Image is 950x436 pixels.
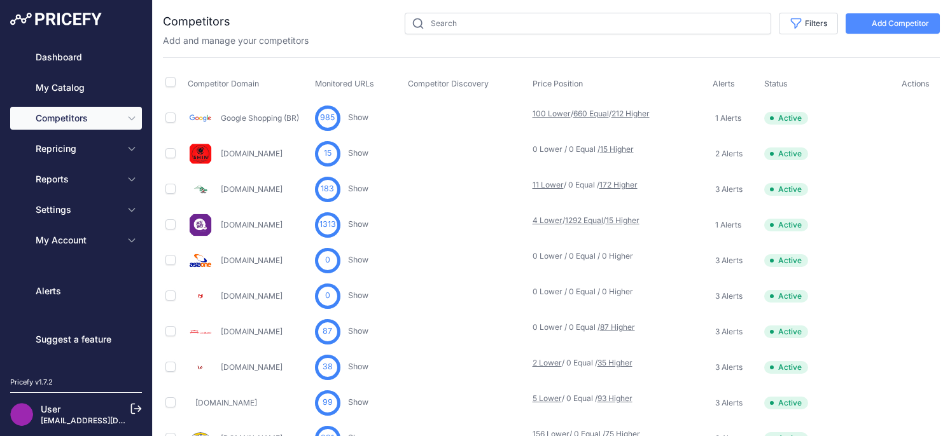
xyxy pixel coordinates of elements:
a: Show [348,148,368,158]
a: 3 Alerts [713,183,743,196]
a: [DOMAIN_NAME] [221,255,283,265]
span: Alerts [713,79,735,88]
a: [DOMAIN_NAME] [221,149,283,158]
button: My Account [10,229,142,252]
span: 3 Alerts [715,255,743,266]
img: Pricefy Logo [10,13,102,25]
span: 0 [325,290,330,302]
a: Show [348,290,368,300]
p: 0 Lower / 0 Equal / [533,144,614,154]
button: Repricing [10,137,142,160]
a: [DOMAIN_NAME] [221,291,283,301]
span: 3 Alerts [715,291,743,301]
a: 3 Alerts [713,397,743,409]
p: 0 Lower / 0 Equal / 0 Higher [533,251,614,261]
span: 99 [323,397,333,409]
span: Competitor Domain [188,79,259,88]
span: Active [764,290,808,303]
a: Show [348,397,368,407]
button: Reports [10,168,142,191]
span: Status [764,79,788,88]
a: [DOMAIN_NAME] [195,398,257,407]
span: 3 Alerts [715,398,743,408]
span: Settings [36,203,119,216]
a: [DOMAIN_NAME] [221,327,283,336]
span: Active [764,147,808,160]
a: Show [348,184,368,193]
span: 3 Alerts [715,362,743,372]
span: 3 Alerts [715,327,743,337]
a: 1 Alerts [713,112,741,125]
span: 2 Alerts [715,149,743,159]
a: 3 Alerts [713,361,743,374]
p: / / [533,109,614,119]
a: Show [348,112,368,122]
a: 15 Higher [600,144,634,154]
a: 172 Higher [599,180,638,189]
span: Active [764,183,808,196]
p: Add and manage your competitors [163,34,309,47]
span: 3 Alerts [715,184,743,194]
span: 0 [325,254,330,266]
button: Filters [779,13,838,34]
span: Actions [902,79,930,88]
p: / / [533,215,614,226]
span: Active [764,254,808,267]
a: 11 Lower [533,180,564,189]
p: / 0 Equal / [533,358,614,368]
span: Active [764,361,808,374]
span: 38 [323,361,333,373]
a: [DOMAIN_NAME] [221,362,283,372]
span: Repricing [36,142,119,155]
span: 15 [324,147,332,160]
span: 1 Alerts [715,220,741,230]
a: 1 Alerts [713,219,741,231]
a: [EMAIL_ADDRESS][DOMAIN_NAME] [41,416,174,425]
span: 985 [320,112,335,124]
span: Competitor Discovery [408,79,489,88]
span: 87 [323,325,332,337]
p: / 0 Equal / [533,393,614,404]
a: My Catalog [10,76,142,99]
a: 93 Higher [597,393,632,403]
p: 0 Lower / 0 Equal / 0 Higher [533,287,614,297]
span: Reports [36,173,119,186]
a: Show [348,255,368,264]
span: Active [764,397,808,409]
h2: Competitors [163,13,230,31]
button: Settings [10,198,142,221]
button: Competitors [10,107,142,130]
a: Google Shopping (BR) [221,113,299,123]
a: Show [348,219,368,229]
span: 183 [321,183,334,195]
p: / 0 Equal / [533,180,614,190]
a: 5 Lower [533,393,562,403]
a: 4 Lower [533,215,562,225]
span: 1 Alerts [715,113,741,123]
a: User [41,404,60,414]
span: Active [764,219,808,231]
input: Search [405,13,771,34]
nav: Sidebar [10,46,142,362]
a: 212 Higher [611,109,650,118]
a: 100 Lower [533,109,571,118]
span: Active [764,325,808,338]
a: Alerts [10,280,142,303]
a: 15 Higher [606,215,639,225]
span: Price Position [533,79,583,88]
span: Monitored URLs [315,79,374,88]
a: Dashboard [10,46,142,69]
p: 0 Lower / 0 Equal / [533,322,614,332]
a: 35 Higher [597,358,632,367]
a: 3 Alerts [713,325,743,338]
a: Show [348,362,368,371]
a: 660 Equal [573,109,609,118]
span: Active [764,112,808,125]
span: 1313 [319,219,336,231]
a: 1292 Equal [565,215,603,225]
a: Suggest a feature [10,328,142,351]
a: [DOMAIN_NAME] [221,184,283,194]
span: My Account [36,234,119,247]
a: Show [348,326,368,336]
a: 3 Alerts [713,290,743,303]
